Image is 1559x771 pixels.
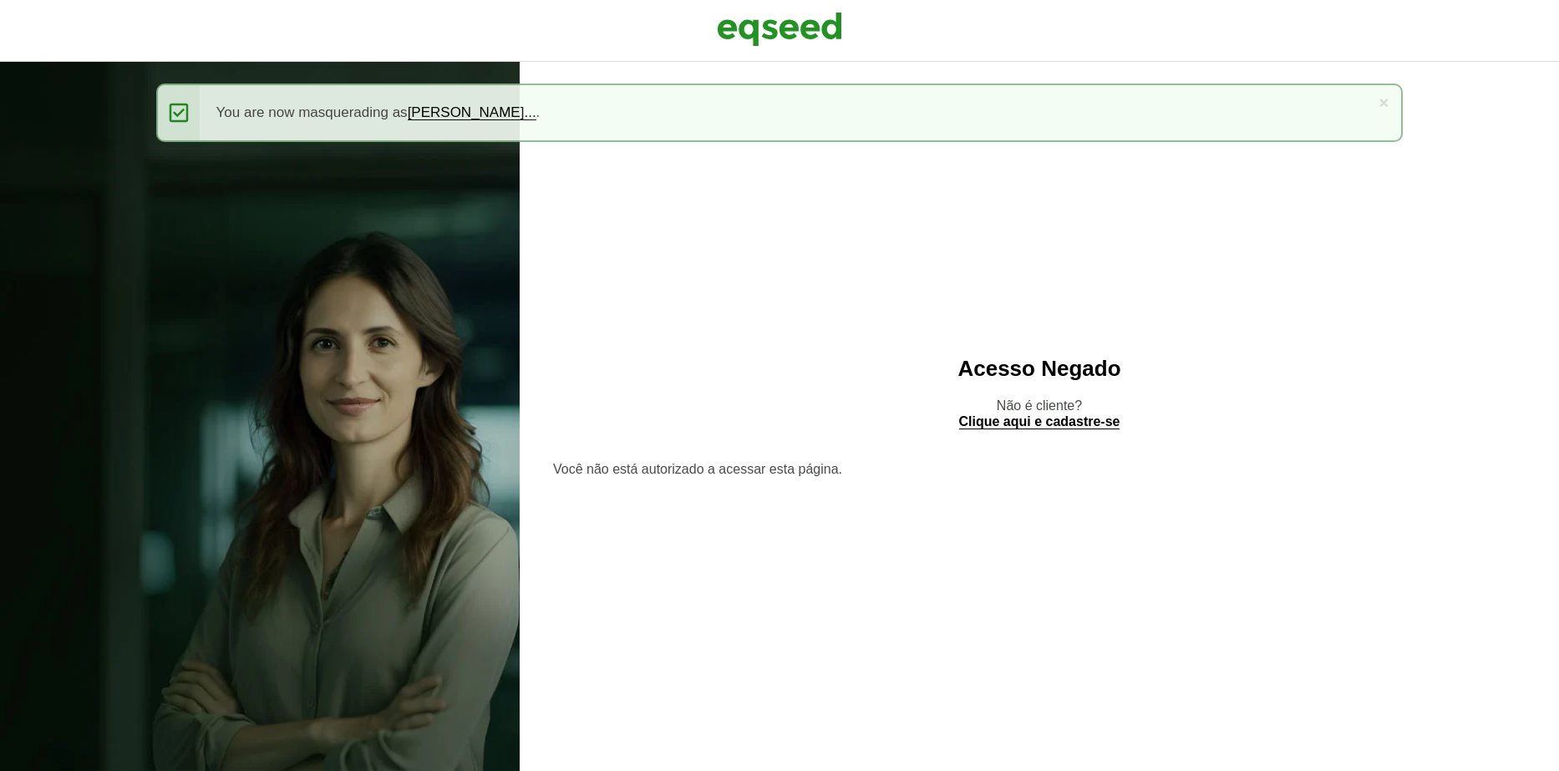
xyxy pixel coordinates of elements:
p: Não é cliente? [553,398,1526,429]
img: EqSeed Logo [717,8,842,50]
a: [PERSON_NAME]... [408,105,536,120]
a: × [1379,94,1389,111]
section: Você não está autorizado a acessar esta página. [553,463,1526,476]
h2: Acesso Negado [553,357,1526,381]
div: You are now masquerading as . [156,84,1404,142]
a: Clique aqui e cadastre-se [959,415,1120,429]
